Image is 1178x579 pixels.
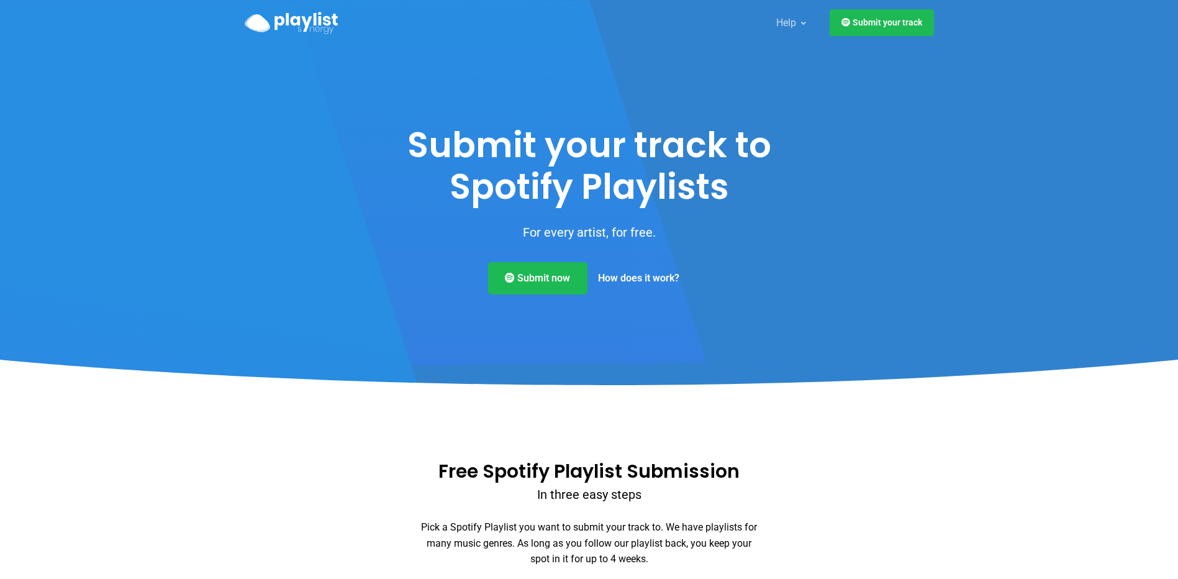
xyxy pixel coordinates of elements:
[830,9,934,36] a: Submit your track
[383,124,796,207] h1: Submit your track to Spotify Playlists
[417,485,761,504] p: In three easy steps
[417,458,761,485] h2: Free Spotify Playlist Submission
[587,262,690,294] a: How does it work?
[245,9,338,37] a: Playlist Synergy
[245,12,338,34] img: Playlist Synergy Logo
[488,262,587,294] a: Submit now
[417,519,761,567] p: Pick a Spotify Playlist you want to submit your track to. We have playlists for many music genres...
[383,222,796,242] p: For every artist, for free.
